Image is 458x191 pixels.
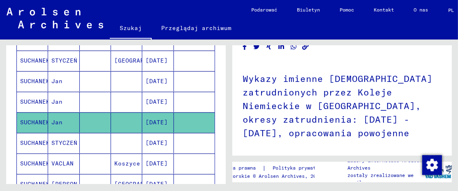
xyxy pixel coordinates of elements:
font: Szukaj [120,24,142,32]
font: Przeglądaj archiwum [162,24,232,32]
font: | [262,164,266,172]
font: SUCHANEK [20,139,50,147]
font: zostały zrealizowane we współpracy z [348,172,414,186]
font: Biuletyn [297,7,320,13]
font: Pomoc [340,7,354,13]
font: VACLAN [51,160,74,167]
font: STYCZEŃ [51,57,77,64]
font: SUCHANEK [20,119,50,126]
a: Przeglądaj archiwum [152,18,242,38]
font: SUCHANEK [20,160,50,167]
button: Udostępnij na Twitterze [252,42,261,52]
img: Zmiana zgody [422,155,442,175]
font: O nas [414,7,428,13]
a: Szukaj [110,18,152,40]
button: Udostępnij na LinkedIn [277,42,286,52]
font: PL [448,7,454,13]
font: Jan [51,77,62,85]
font: [DATE] [146,57,168,64]
font: Podarować [252,7,278,13]
button: Udostępnij na WhatsAppie [289,42,298,52]
font: [DATE] [146,180,168,188]
font: [PERSON_NAME] [51,180,99,188]
font: [DATE] [146,119,168,126]
font: [GEOGRAPHIC_DATA] [114,180,177,188]
font: SUCHANEK [20,77,50,85]
button: Udostępnij na Facebooku [241,42,249,52]
font: Prawa autorskie © Arolsen Archives, 2021 [207,173,322,179]
font: Polityka prywatności [273,165,330,171]
font: [DATE] [146,77,168,85]
font: [GEOGRAPHIC_DATA] [114,57,177,64]
font: SUCHANEK [20,180,50,188]
font: Koszyce [114,160,140,167]
font: STYCZEŃ [51,139,77,147]
font: Jan [51,119,62,126]
font: SUCHANEK [20,57,50,64]
font: [DATE] [146,160,168,167]
a: Polityka prywatności [266,164,340,172]
div: Zmiana zgody [422,155,442,175]
font: Wykazy imienne [DEMOGRAPHIC_DATA] zatrudnionych przez Koleje Niemieckie w [GEOGRAPHIC_DATA], okre... [243,73,433,139]
button: Udostępnij na Xing [265,42,273,52]
font: [DATE] [146,98,168,105]
font: Kontakt [374,7,394,13]
font: Jan [51,98,62,105]
button: Kopiuj link [301,42,310,52]
a: Informacja prawna [207,164,262,172]
img: Arolsen_neg.svg [7,8,103,28]
font: [DATE] [146,139,168,147]
font: SUCHANEK [20,98,50,105]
